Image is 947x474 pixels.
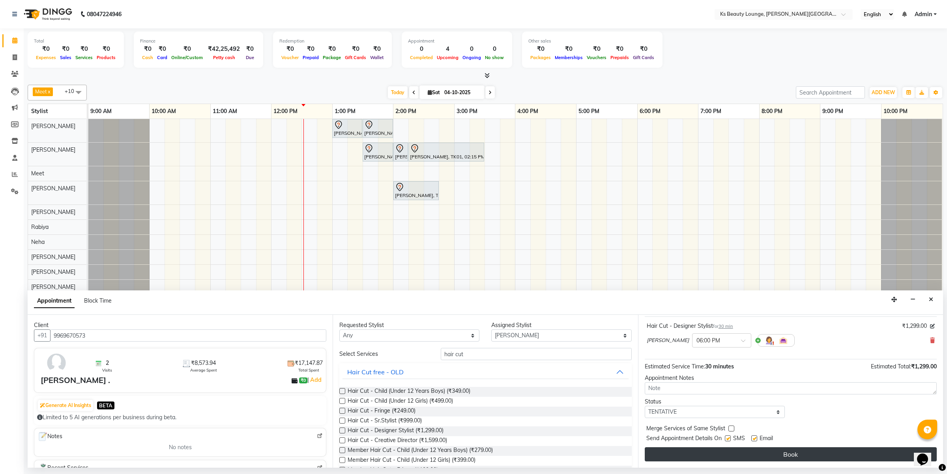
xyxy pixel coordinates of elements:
a: 4:00 PM [515,106,540,117]
span: [PERSON_NAME] [31,146,75,153]
span: Appointment [34,294,75,308]
span: Hair Cut - Child (Under 12 Girls) (₹499.00) [348,397,453,407]
a: 12:00 PM [271,106,299,117]
a: 10:00 AM [150,106,178,117]
button: Generate AI Insights [38,400,93,411]
img: Interior.png [779,336,788,345]
span: Sat [426,89,442,95]
span: ₹0 [299,377,307,384]
a: 10:00 PM [881,106,910,117]
div: ₹0 [73,45,95,54]
div: Redemption [279,38,386,45]
span: | [307,375,323,385]
span: Hair Cut - Creative Director (₹1,599.00) [348,436,447,446]
span: Upcoming [435,55,460,60]
a: 9:00 PM [820,106,845,117]
span: Gift Cards [343,55,368,60]
span: [PERSON_NAME] [31,283,75,290]
span: Hair Cut - Child (Under 12 Years Boys) (₹349.00) [348,387,470,397]
div: ₹0 [608,45,631,54]
span: Package [321,55,343,60]
img: Hairdresser.png [764,336,774,345]
div: Total [34,38,118,45]
span: 2 [106,359,109,367]
div: ₹0 [343,45,368,54]
span: Packages [528,55,553,60]
a: 3:00 PM [455,106,479,117]
a: x [47,88,51,95]
div: ₹0 [631,45,656,54]
span: SMS [733,434,745,444]
span: Estimated Total: [871,363,911,370]
div: Assigned Stylist [491,321,631,329]
span: ₹8,573.94 [191,359,216,367]
div: [PERSON_NAME] [PERSON_NAME], TK03, 01:00 PM-01:30 PM, Haircut - Designer Stylist [333,120,361,137]
div: Appointment Notes [645,374,937,382]
div: ₹0 [169,45,205,54]
span: Hair Cut - Designer Stylist (₹1,299.00) [348,426,444,436]
span: Visits [102,367,112,373]
a: 1:00 PM [333,106,357,117]
span: Voucher [279,55,301,60]
span: ₹1,299.00 [902,322,927,330]
span: Estimated Service Time: [645,363,705,370]
span: [PERSON_NAME] [31,208,75,216]
span: 30 minutes [705,363,734,370]
input: Search Appointment [796,86,865,99]
span: 30 min [719,323,733,329]
span: Memberships [553,55,585,60]
span: Hair Cut - Sr.Stylist (₹999.00) [348,416,422,426]
div: Appointment [408,38,506,45]
span: Prepaid [301,55,321,60]
img: logo [20,3,74,25]
div: [PERSON_NAME] [PERSON_NAME], TK03, 01:30 PM-02:00 PM, Haircut - Designer Stylist [363,120,392,137]
span: Wallet [368,55,386,60]
button: ADD NEW [870,87,897,98]
span: Completed [408,55,435,60]
span: No notes [169,443,192,452]
div: ₹0 [553,45,585,54]
span: No show [483,55,506,60]
button: Close [925,294,937,306]
span: Merge Services of Same Stylist [646,424,725,434]
span: ₹17,147.87 [295,359,323,367]
div: Limited to 5 AI generations per business during beta. [37,413,323,422]
span: [PERSON_NAME] [31,123,75,130]
span: Card [155,55,169,60]
a: Add [309,375,323,385]
a: 9:00 AM [88,106,114,117]
input: 2025-10-04 [442,87,481,99]
div: [PERSON_NAME], TK02, 02:00 PM-02:45 PM, Membership Free Hair Wash [394,182,438,199]
div: ₹0 [301,45,321,54]
span: Cash [140,55,155,60]
span: ADD NEW [872,89,895,95]
span: Member Hair Cut - Child (Under 12 Years Boys) (₹279.00) [348,446,493,456]
span: Recent Services [37,463,88,473]
span: Neha [31,238,45,245]
b: 08047224946 [87,3,122,25]
span: Send Appointment Details On [646,434,722,444]
span: Petty cash [211,55,237,60]
span: Products [95,55,118,60]
div: 4 [435,45,460,54]
a: 11:00 AM [211,106,239,117]
span: Total Spent [298,367,319,373]
a: 5:00 PM [576,106,601,117]
button: +91 [34,329,51,342]
small: for [713,323,733,329]
span: Email [760,434,773,444]
span: Member Hair Cut - Child (Under 12 Girls) (₹399.00) [348,456,475,466]
div: Status [645,398,785,406]
i: Edit price [930,324,935,329]
span: Gift Cards [631,55,656,60]
span: Admin [915,10,932,19]
div: [PERSON_NAME] . [41,374,110,386]
div: [PERSON_NAME], TK01, 02:15 PM-03:30 PM, Monthly Pampering - Sea Soul Purity Facial [409,144,483,160]
div: Requested Stylist [339,321,479,329]
span: Today [388,86,408,99]
div: 0 [408,45,435,54]
span: Meet [35,88,47,95]
div: [PERSON_NAME][GEOGRAPHIC_DATA], 01:30 PM-02:00 PM, Haircut - Designer Stylist [363,144,392,160]
div: ₹42,25,492 [205,45,243,54]
span: [PERSON_NAME] [31,268,75,275]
